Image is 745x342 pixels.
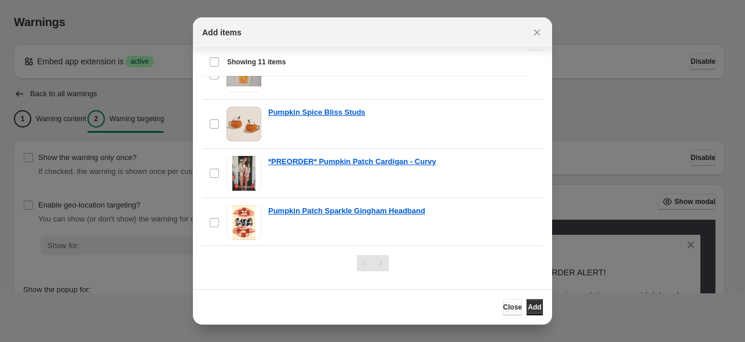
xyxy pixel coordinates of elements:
[503,303,522,312] span: Close
[268,107,366,118] a: Pumpkin Spice Bliss Studs
[227,107,261,141] img: Pumpkin Spice Bliss Studs
[527,299,543,315] button: Add
[268,205,425,217] a: Pumpkin Patch Sparkle Gingham Headband
[528,303,541,312] span: Add
[529,24,545,41] button: Close
[503,299,522,315] button: Close
[202,27,242,38] h2: Add items
[357,255,389,271] nav: Pagination
[227,57,286,67] span: Showing 11 items
[268,156,436,168] a: *PREORDER* Pumpkin Patch Cardigan - Curvy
